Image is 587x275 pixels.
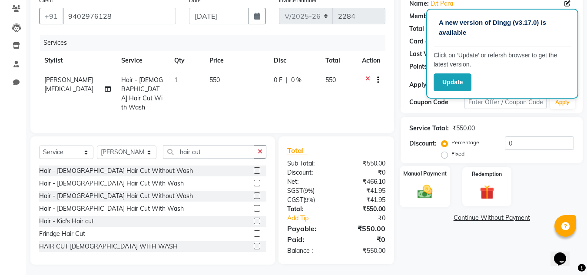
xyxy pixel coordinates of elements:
div: Discount: [281,168,336,177]
div: Hair - [DEMOGRAPHIC_DATA] Hair Cut With Wash [39,179,184,188]
span: 0 F [274,76,282,85]
input: Enter Offer / Coupon Code [464,96,547,109]
label: Fixed [451,150,464,158]
div: Balance : [281,246,336,255]
iframe: chat widget [551,240,578,266]
img: _cash.svg [413,183,437,200]
div: Total Visits: [409,24,444,33]
div: Payable: [281,223,336,234]
div: Net: [281,177,336,186]
label: Redemption [472,170,502,178]
div: Discount: [409,139,436,148]
div: ₹0 [336,234,392,245]
div: Hair - Kid's Hair cut [39,217,94,226]
th: Qty [169,51,204,70]
div: ₹0 [346,214,392,223]
div: ₹550.00 [336,205,392,214]
div: ₹550.00 [336,246,392,255]
span: 0 % [291,76,302,85]
a: Continue Without Payment [402,213,581,222]
div: ₹41.95 [336,186,392,195]
th: Stylist [39,51,116,70]
label: Manual Payment [403,169,447,178]
button: Update [434,73,471,91]
div: No Active Membership [409,12,574,21]
span: Total [287,146,307,155]
div: ₹550.00 [452,124,475,133]
div: ₹466.10 [336,177,392,186]
span: 9% [305,196,313,203]
input: Search by Name/Mobile/Email/Code [63,8,176,24]
button: Apply [550,96,575,109]
div: ₹0 [336,168,392,177]
div: Frindge Hair Cut [39,229,85,239]
div: Coupon Code [409,98,464,107]
span: 550 [325,76,336,84]
span: Hair - [DEMOGRAPHIC_DATA] Hair Cut With Wash [121,76,163,111]
div: Card on file: [409,37,445,46]
label: Percentage [451,139,479,146]
button: +91 [39,8,63,24]
th: Service [116,51,169,70]
div: Sub Total: [281,159,336,168]
div: Total: [281,205,336,214]
div: Hair - [DEMOGRAPHIC_DATA] Hair Cut Without Wash [39,166,193,176]
p: A new version of Dingg (v3.17.0) is available [439,18,566,37]
div: Apply Discount [409,80,464,89]
span: 9% [305,187,313,194]
div: ₹41.95 [336,195,392,205]
div: Service Total: [409,124,449,133]
span: 1 [174,76,178,84]
th: Total [320,51,357,70]
th: Action [357,51,385,70]
div: ₹550.00 [336,223,392,234]
div: Paid: [281,234,336,245]
div: HAIR CUT [DEMOGRAPHIC_DATA] WITH WASH [39,242,178,251]
p: Click on ‘Update’ or refersh browser to get the latest version. [434,51,571,69]
div: Hair - [DEMOGRAPHIC_DATA] Hair Cut Without Wash [39,192,193,201]
th: Disc [269,51,320,70]
div: ( ) [281,195,336,205]
div: ( ) [281,186,336,195]
span: SGST [287,187,303,195]
img: _gift.svg [475,183,499,201]
div: Points: [409,62,429,71]
span: | [286,76,288,85]
span: 550 [209,76,220,84]
div: Hair - [DEMOGRAPHIC_DATA] Hair Cut With Wash [39,204,184,213]
input: Search or Scan [163,145,254,159]
span: [PERSON_NAME][MEDICAL_DATA] [44,76,93,93]
div: Services [40,35,392,51]
div: Membership: [409,12,447,21]
th: Price [204,51,269,70]
span: CGST [287,196,303,204]
div: Last Visit: [409,50,438,59]
a: Add Tip [281,214,345,223]
div: ₹550.00 [336,159,392,168]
